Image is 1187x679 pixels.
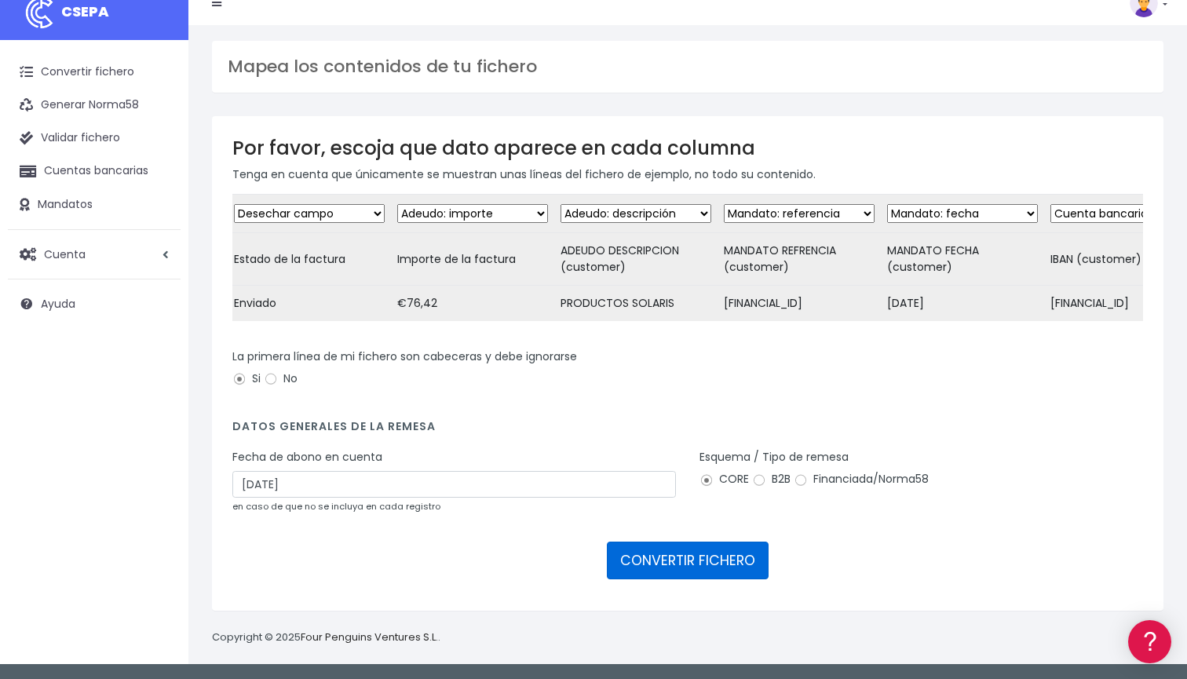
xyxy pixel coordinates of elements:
label: Fecha de abono en cuenta [232,449,382,465]
h4: Datos generales de la remesa [232,420,1143,441]
td: MANDATO FECHA (customer) [881,233,1044,286]
label: Si [232,371,261,387]
span: Ayuda [41,296,75,312]
a: Cuenta [8,238,181,271]
td: ADEUDO DESCRIPCION (customer) [554,233,718,286]
a: Formatos [16,199,298,223]
a: Problemas habituales [16,223,298,247]
a: Validar fichero [8,122,181,155]
small: en caso de que no se incluya en cada registro [232,500,440,513]
label: Esquema / Tipo de remesa [699,449,849,465]
a: Mandatos [8,188,181,221]
a: Generar Norma58 [8,89,181,122]
label: B2B [752,471,791,487]
a: POWERED BY ENCHANT [216,452,302,467]
td: MANDATO REFRENCIA (customer) [718,233,881,286]
a: Información general [16,133,298,158]
label: CORE [699,471,749,487]
div: Facturación [16,312,298,327]
p: Tenga en cuenta que únicamente se muestran unas líneas del fichero de ejemplo, no todo su contenido. [232,166,1143,183]
span: Cuenta [44,246,86,261]
button: CONVERTIR FICHERO [607,542,769,579]
a: General [16,337,298,361]
span: CSEPA [61,2,109,21]
a: Convertir fichero [8,56,181,89]
td: [FINANCIAL_ID] [718,286,881,322]
div: Programadores [16,377,298,392]
label: No [264,371,298,387]
td: €76,42 [391,286,554,322]
td: Enviado [228,286,391,322]
td: PRODUCTOS SOLARIS [554,286,718,322]
h3: Por favor, escoja que dato aparece en cada columna [232,137,1143,159]
td: Estado de la factura [228,233,391,286]
p: Copyright © 2025 . [212,630,440,646]
label: Financiada/Norma58 [794,471,929,487]
td: Importe de la factura [391,233,554,286]
a: Perfiles de empresas [16,272,298,296]
h3: Mapea los contenidos de tu fichero [228,57,1148,77]
div: Convertir ficheros [16,173,298,188]
a: Videotutoriales [16,247,298,272]
a: Cuentas bancarias [8,155,181,188]
a: Four Penguins Ventures S.L. [301,630,438,644]
a: API [16,401,298,425]
a: Ayuda [8,287,181,320]
label: La primera línea de mi fichero son cabeceras y debe ignorarse [232,349,577,365]
div: Información general [16,109,298,124]
button: Contáctanos [16,420,298,447]
td: [DATE] [881,286,1044,322]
